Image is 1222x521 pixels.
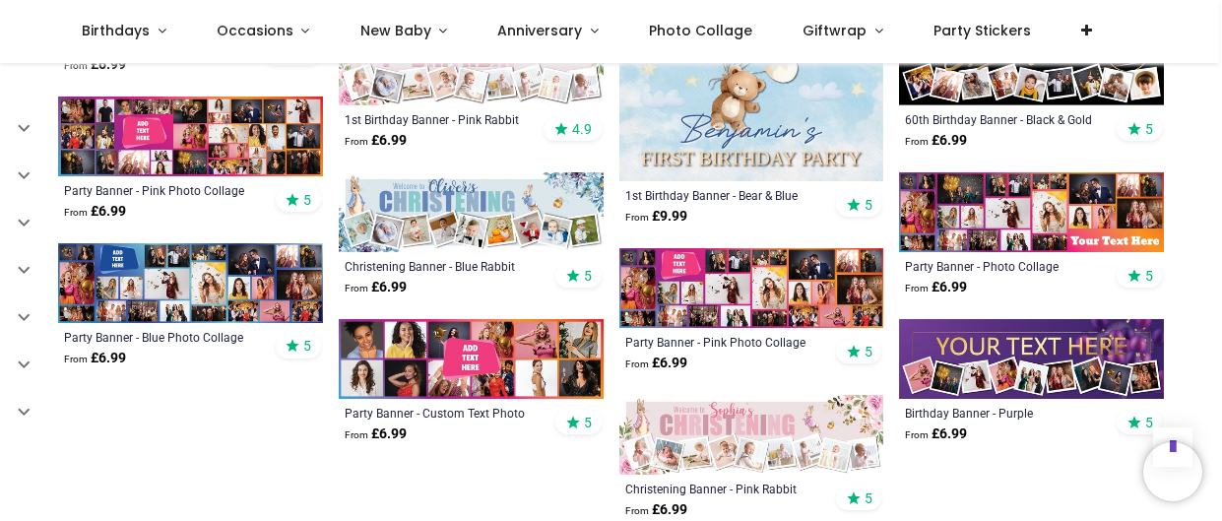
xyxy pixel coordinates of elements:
[625,334,827,350] a: Party Banner - Pink Photo Collage
[339,172,604,252] img: Personalised Christening Banner - Blue Rabbit Welcome - Custom Name & 9 Photo Upload
[933,21,1031,40] span: Party Stickers
[345,131,407,151] strong: £ 6.99
[619,395,884,475] img: Personalised Christening Banner - Pink Rabbit - Custom Name & 9 Photo Upload
[584,267,592,285] span: 5
[905,429,929,440] span: From
[865,343,872,360] span: 5
[345,283,368,293] span: From
[345,278,407,297] strong: £ 6.99
[625,505,649,516] span: From
[619,26,884,181] img: Personalised 1st Birthday Backdrop Banner - Bear & Blue Balloons - Add Text
[865,489,872,507] span: 5
[905,278,967,297] strong: £ 6.99
[625,500,687,520] strong: £ 6.99
[64,60,88,71] span: From
[625,354,687,373] strong: £ 6.99
[625,212,649,223] span: From
[345,429,368,440] span: From
[905,136,929,147] span: From
[625,358,649,369] span: From
[1145,267,1153,285] span: 5
[905,111,1107,127] a: 60th Birthday Banner - Black & Gold
[905,424,967,444] strong: £ 6.99
[899,172,1164,252] img: Personalised Party Banner - Photo Collage - 23 Photo Upload
[64,329,266,345] a: Party Banner - Blue Photo Collage
[64,349,126,368] strong: £ 6.99
[58,243,323,323] img: Personalised Party Banner - Blue Photo Collage - Custom Text & 25 Photo upload
[64,55,126,75] strong: £ 6.99
[64,207,88,218] span: From
[905,405,1107,421] a: Birthday Banner - Purple
[217,21,293,40] span: Occasions
[345,136,368,147] span: From
[497,21,582,40] span: Anniversary
[1145,120,1153,138] span: 5
[905,258,1107,274] a: Party Banner - Photo Collage
[905,131,967,151] strong: £ 6.99
[803,21,867,40] span: Giftwrap
[339,319,604,399] img: Personalised Party Banner - Custom Text Photo Collage - 12 Photo Upload
[625,481,827,496] a: Christening Banner - Pink Rabbit
[625,207,687,227] strong: £ 9.99
[584,414,592,431] span: 5
[1145,414,1153,431] span: 5
[345,111,547,127] a: 1st Birthday Banner - Pink Rabbit
[905,283,929,293] span: From
[360,21,431,40] span: New Baby
[303,337,311,355] span: 5
[1143,442,1202,501] iframe: Brevo live chat
[345,424,407,444] strong: £ 6.99
[58,97,323,176] img: Personalised Party Banner - Pink Photo Collage - Add Text & 30 Photo Upload
[339,26,604,105] img: Personalised Happy 1st Birthday Banner - Pink Rabbit - Custom Name & 9 Photo Upload
[64,354,88,364] span: From
[625,187,827,203] a: 1st Birthday Banner - Bear & Blue Balloons
[64,202,126,222] strong: £ 6.99
[899,26,1164,105] img: Personalised Happy 60th Birthday Banner - Black & Gold - Custom Name & 9 Photo Upload
[572,120,592,138] span: 4.9
[82,21,150,40] span: Birthdays
[345,405,547,421] a: Party Banner - Custom Text Photo Collage
[899,319,1164,399] img: Personalised Happy Birthday Banner - Purple - 9 Photo Upload
[649,21,752,40] span: Photo Collage
[64,182,266,198] a: Party Banner - Pink Photo Collage
[345,258,547,274] a: Christening Banner - Blue Rabbit Welcome
[619,248,884,328] img: Personalised Party Banner - Pink Photo Collage - Custom Text & 25 Photo Upload
[865,196,872,214] span: 5
[303,191,311,209] span: 5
